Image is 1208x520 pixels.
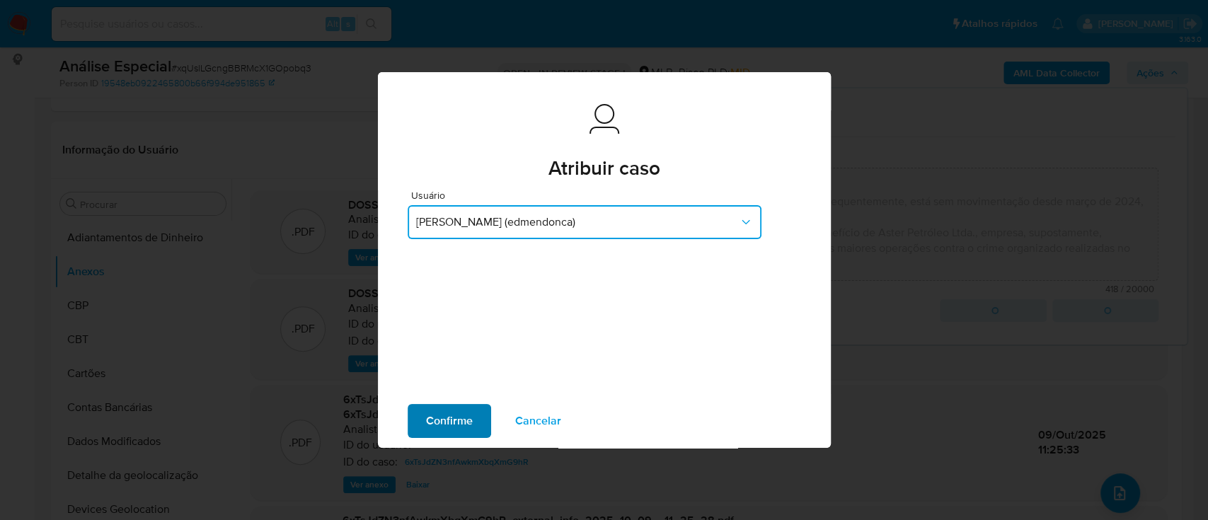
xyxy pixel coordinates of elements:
button: Confirme [408,404,491,438]
span: [PERSON_NAME] (edmendonca) [416,215,739,229]
span: Usuário [411,190,765,200]
span: Cancelar [515,405,561,437]
button: Cancelar [497,404,580,438]
button: [PERSON_NAME] (edmendonca) [408,205,761,239]
span: Atribuir caso [548,158,660,178]
span: Confirme [426,405,473,437]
